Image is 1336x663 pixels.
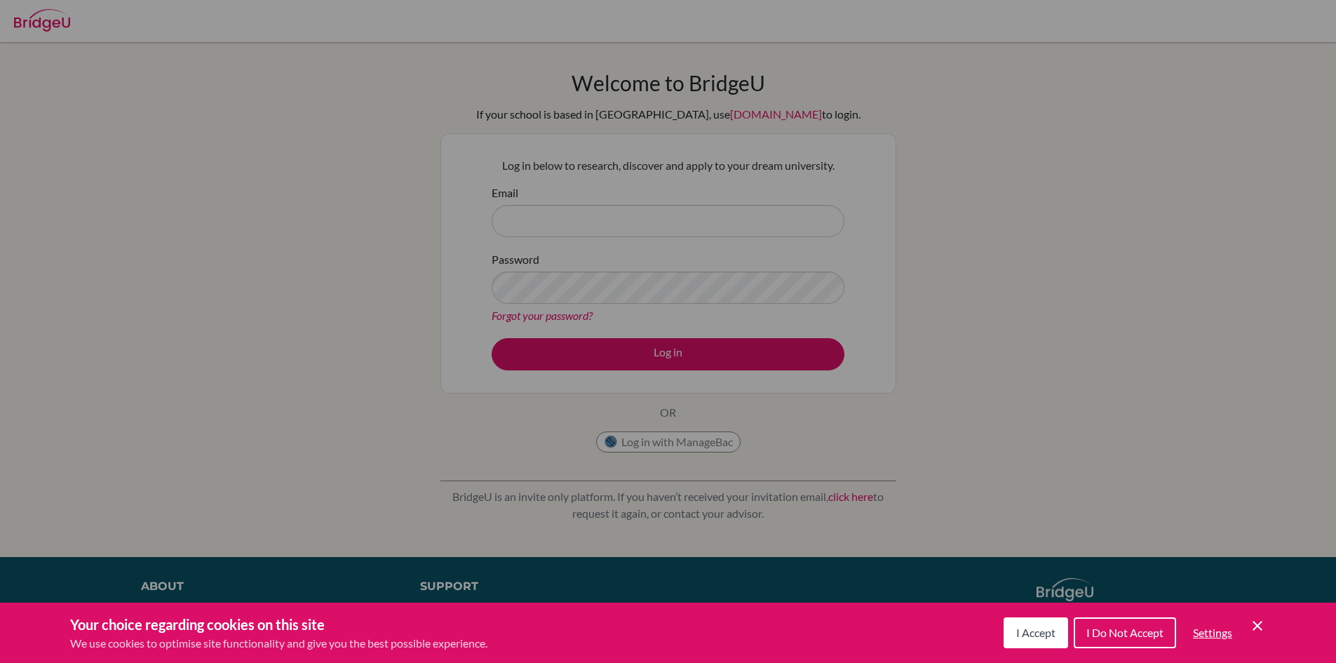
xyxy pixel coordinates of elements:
span: I Accept [1016,626,1055,639]
button: Save and close [1249,617,1266,634]
button: I Accept [1004,617,1068,648]
button: Settings [1182,619,1243,647]
span: Settings [1193,626,1232,639]
button: I Do Not Accept [1074,617,1176,648]
span: I Do Not Accept [1086,626,1163,639]
h3: Your choice regarding cookies on this site [70,614,487,635]
p: We use cookies to optimise site functionality and give you the best possible experience. [70,635,487,652]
